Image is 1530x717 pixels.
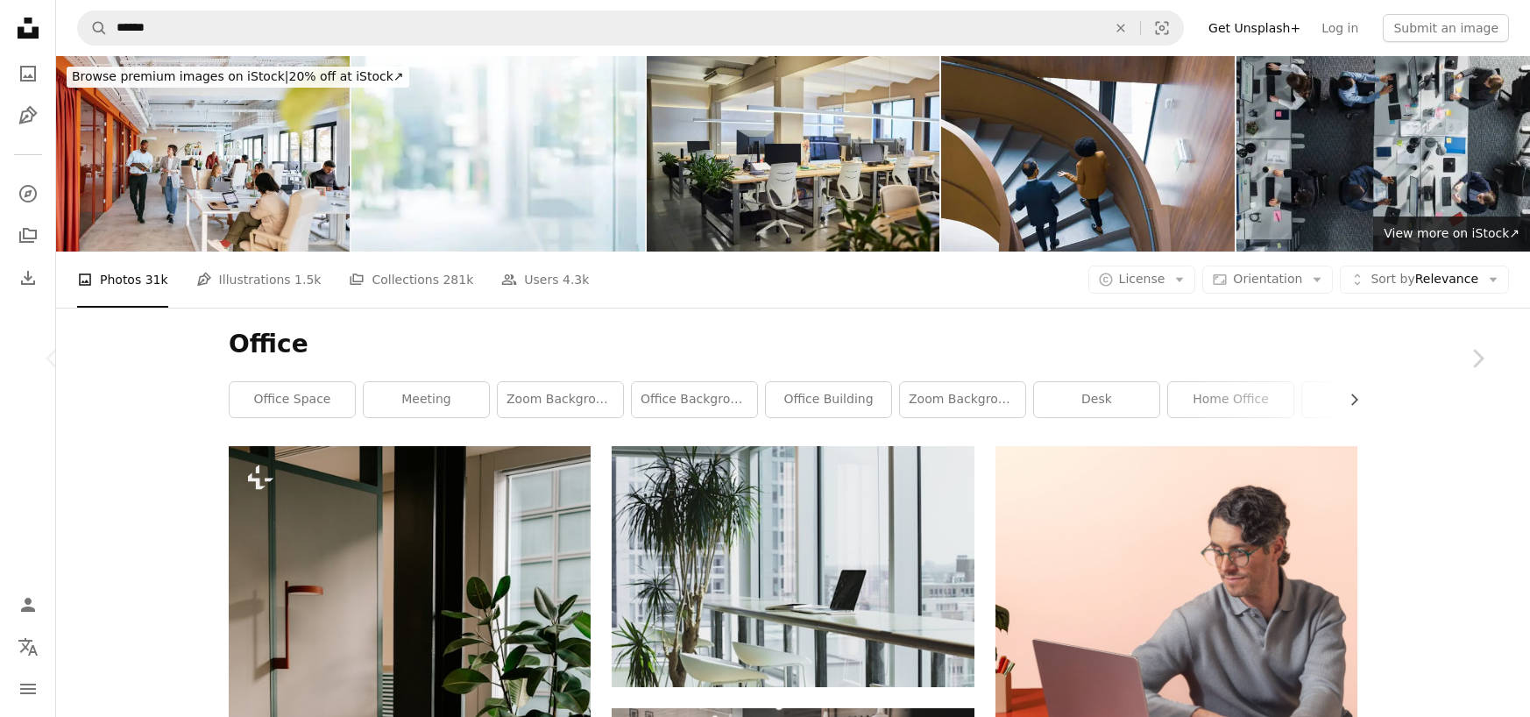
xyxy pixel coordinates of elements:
[11,587,46,622] a: Log in / Sign up
[1141,11,1183,45] button: Visual search
[1168,382,1293,417] a: home office
[612,558,974,574] a: turned off laptop computer on top of brown wooden table
[1034,382,1159,417] a: desk
[632,382,757,417] a: office background
[349,252,473,308] a: Collections 281k
[364,382,489,417] a: meeting
[56,56,350,252] img: Modern Collaborative Office Space with Diverse Professionals Working in a Co-Working Environment
[1384,226,1519,240] span: View more on iStock ↗
[498,382,623,417] a: zoom background
[11,98,46,133] a: Illustrations
[612,446,974,687] img: turned off laptop computer on top of brown wooden table
[647,56,940,252] img: Empty open office space, desks chairs and computers.
[351,56,645,252] img: Blurred abstract glass wall from building
[11,56,46,91] a: Photos
[501,252,589,308] a: Users 4.3k
[56,56,420,98] a: Browse premium images on iStock|20% off at iStock↗
[900,382,1025,417] a: zoom background office
[1371,271,1478,288] span: Relevance
[766,382,891,417] a: office building
[72,69,288,83] span: Browse premium images on iStock |
[1338,382,1357,417] button: scroll list to the right
[11,629,46,664] button: Language
[1101,11,1140,45] button: Clear
[1371,272,1414,286] span: Sort by
[229,329,1357,360] h1: Office
[11,260,46,295] a: Download History
[1233,272,1302,286] span: Orientation
[11,218,46,253] a: Collections
[72,69,404,83] span: 20% off at iStock ↗
[1236,56,1530,252] img: Top Down View of Diverse Colleagues Working In Corporate Office of Hedge Fund. Using Desktop Comp...
[196,252,322,308] a: Illustrations 1.5k
[1088,266,1196,294] button: License
[11,176,46,211] a: Explore
[563,270,589,289] span: 4.3k
[78,11,108,45] button: Search Unsplash
[230,382,355,417] a: office space
[294,270,321,289] span: 1.5k
[1198,14,1311,42] a: Get Unsplash+
[1425,274,1530,443] a: Next
[11,671,46,706] button: Menu
[1383,14,1509,42] button: Submit an image
[77,11,1184,46] form: Find visuals sitewide
[1302,382,1427,417] a: business
[1311,14,1369,42] a: Log in
[941,56,1235,252] img: Business Colleagues Discussing on Spiral Staircase
[1373,217,1530,252] a: View more on iStock↗
[443,270,473,289] span: 281k
[1119,272,1165,286] span: License
[1202,266,1333,294] button: Orientation
[1340,266,1509,294] button: Sort byRelevance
